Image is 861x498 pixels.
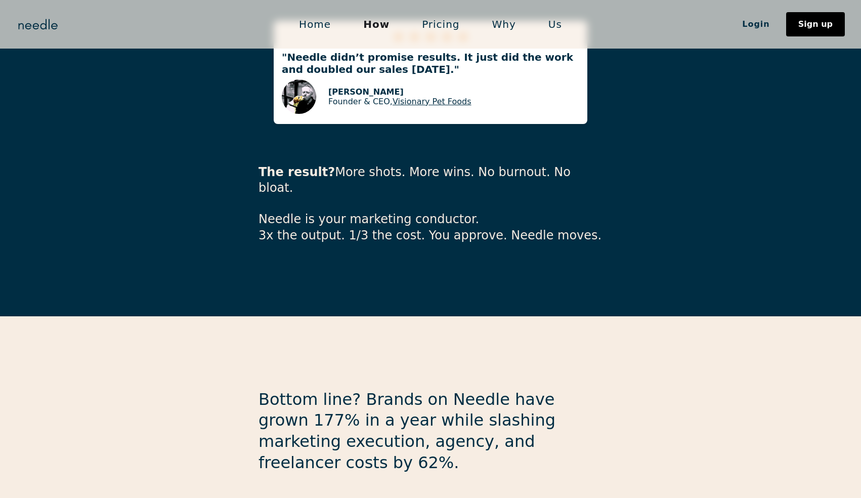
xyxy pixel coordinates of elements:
a: Sign up [786,12,845,36]
a: Pricing [406,14,476,35]
a: Why [476,14,532,35]
p: Founder & CEO, [328,97,471,106]
p: Bottom line? Brands on Needle have grown 177% in a year while slashing marketing execution, agenc... [259,389,602,473]
a: Login [726,16,786,33]
p: "Needle didn’t promise results. It just did the work and doubled our sales [DATE]." [274,51,587,75]
div: Sign up [798,20,833,28]
a: How [347,14,406,35]
strong: The result? [259,165,335,179]
a: Home [283,14,347,35]
p: [PERSON_NAME] [328,87,471,97]
p: More shots. More wins. No burnout. No bloat. ‍ Needle is your marketing conductor. 3x the output.... [259,164,602,243]
a: Visionary Pet Foods [393,97,471,106]
a: Us [532,14,578,35]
